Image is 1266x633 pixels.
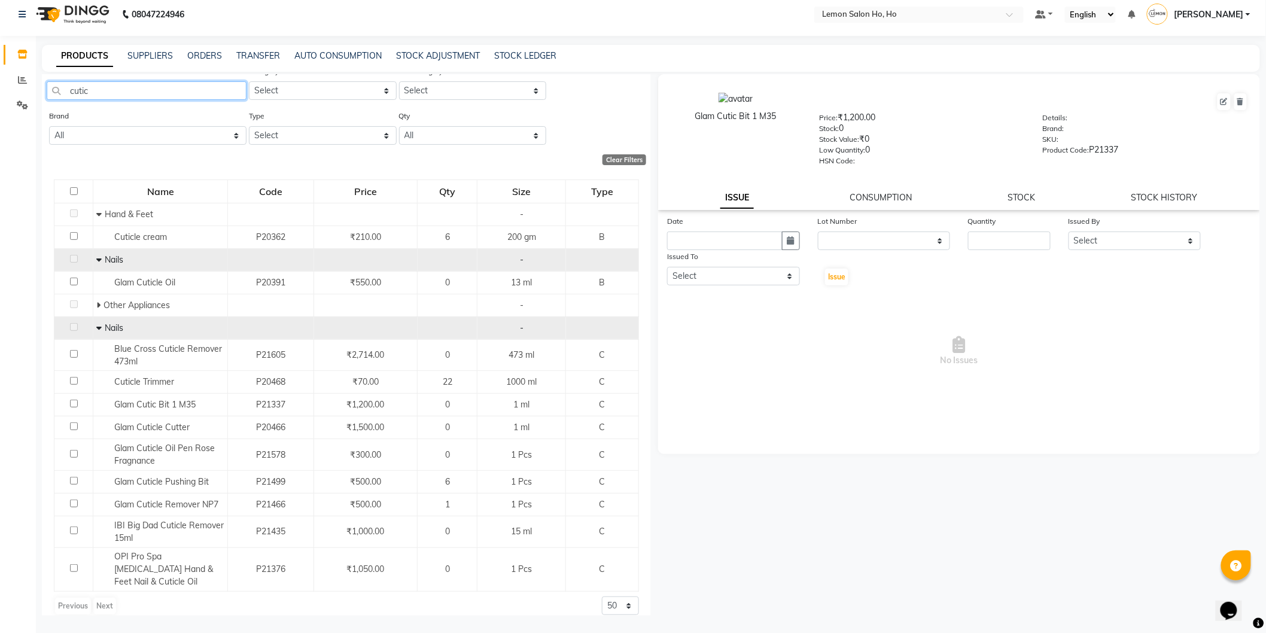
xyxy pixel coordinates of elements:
[599,232,605,242] span: B
[96,322,105,333] span: Collapse Row
[1131,192,1198,203] a: STOCK HISTORY
[236,50,280,61] a: TRANSFER
[819,111,1025,128] div: ₹1,200.00
[478,181,565,202] div: Size
[256,564,285,574] span: P21376
[256,422,285,433] span: P20466
[599,449,605,460] span: C
[819,122,1025,139] div: 0
[1043,112,1068,123] label: Details:
[256,476,285,487] span: P21499
[825,269,848,285] button: Issue
[399,111,410,121] label: Qty
[602,154,646,165] div: Clear Filters
[350,277,381,288] span: ₹550.00
[114,422,190,433] span: Glam Cuticle Cutter
[256,449,285,460] span: P21578
[256,376,285,387] span: P20468
[445,277,450,288] span: 0
[256,349,285,360] span: P21605
[396,50,480,61] a: STOCK ADJUSTMENT
[1043,144,1249,160] div: P21337
[511,449,532,460] span: 1 Pcs
[511,476,532,487] span: 1 Pcs
[256,526,285,537] span: P21435
[599,499,605,510] span: C
[127,50,173,61] a: SUPPLIERS
[350,232,381,242] span: ₹210.00
[445,476,450,487] span: 6
[96,300,104,311] span: Expand Row
[256,499,285,510] span: P21466
[507,232,536,242] span: 200 gm
[96,209,105,220] span: Collapse Row
[114,232,167,242] span: Cuticle cream
[249,111,264,121] label: Type
[494,50,556,61] a: STOCK LEDGER
[819,133,1025,150] div: ₹0
[599,422,605,433] span: C
[828,272,845,281] span: Issue
[520,300,524,311] span: -
[819,145,865,156] label: Low Quantity:
[445,499,450,510] span: 1
[443,376,452,387] span: 22
[513,399,529,410] span: 1 ml
[350,476,381,487] span: ₹500.00
[1008,192,1036,203] a: STOCK
[506,376,537,387] span: 1000 ml
[114,277,175,288] span: Glam Cuticle Oil
[347,349,385,360] span: ₹2,714.00
[114,443,215,466] span: Glam Cuticle Oil Pen Rose Fragnance
[229,181,312,202] div: Code
[114,376,174,387] span: Cuticle Trimmer
[114,476,209,487] span: Glam Cuticle Pushing Bit
[511,499,532,510] span: 1 Pcs
[520,254,524,265] span: -
[104,300,170,311] span: Other Appliances
[350,499,381,510] span: ₹500.00
[819,144,1025,160] div: 0
[114,551,213,587] span: OPI Pro Spa [MEDICAL_DATA] Hand & Feet Nail & Cuticle Oil
[850,192,912,203] a: CONSUMPTION
[1069,216,1100,227] label: Issued By
[445,449,450,460] span: 0
[105,254,123,265] span: Nails
[347,526,385,537] span: ₹1,000.00
[511,526,532,537] span: 15 ml
[114,520,224,543] span: IBI Big Dad Cuticle Remover 15ml
[96,254,105,265] span: Collapse Row
[599,564,605,574] span: C
[114,399,196,410] span: Glam Cutic Bit 1 M35
[1147,4,1168,25] img: Mohammed Faisal
[187,50,222,61] a: ORDERS
[1043,123,1064,134] label: Brand:
[445,349,450,360] span: 0
[56,45,113,67] a: PRODUCTS
[1174,8,1243,21] span: [PERSON_NAME]
[819,156,855,166] label: HSN Code:
[667,216,683,227] label: Date
[105,322,123,333] span: Nails
[350,449,381,460] span: ₹300.00
[256,232,285,242] span: P20362
[599,476,605,487] span: C
[294,50,382,61] a: AUTO CONSUMPTION
[719,93,753,105] img: avatar
[667,251,698,262] label: Issued To
[47,81,246,100] input: Search by product name or code
[347,422,385,433] span: ₹1,500.00
[105,209,153,220] span: Hand & Feet
[114,343,222,367] span: Blue Cross Cuticle Remover 473ml
[352,376,379,387] span: ₹70.00
[818,216,857,227] label: Lot Number
[94,181,227,202] div: Name
[256,277,285,288] span: P20391
[511,564,532,574] span: 1 Pcs
[1043,145,1090,156] label: Product Code:
[567,181,638,202] div: Type
[599,277,605,288] span: B
[520,322,524,333] span: -
[819,112,838,123] label: Price:
[1216,585,1254,621] iframe: chat widget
